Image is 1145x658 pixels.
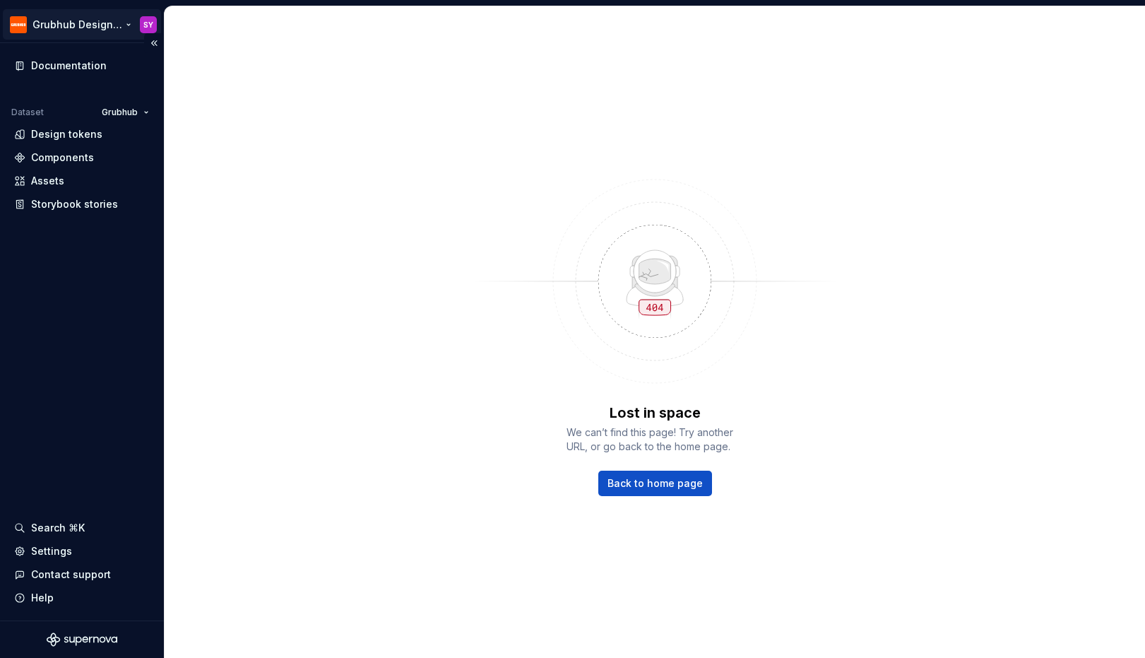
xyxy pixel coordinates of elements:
[11,107,44,118] div: Dataset
[31,591,54,605] div: Help
[31,544,72,558] div: Settings
[31,127,102,141] div: Design tokens
[31,59,107,73] div: Documentation
[95,102,155,122] button: Grubhub
[610,403,701,423] p: Lost in space
[8,563,155,586] button: Contact support
[8,587,155,609] button: Help
[8,517,155,539] button: Search ⌘K
[144,33,164,53] button: Collapse sidebar
[3,9,161,40] button: Grubhub Design SystemSY
[102,107,138,118] span: Grubhub
[31,568,111,582] div: Contact support
[31,197,118,211] div: Storybook stories
[598,471,712,496] a: Back to home page
[8,54,155,77] a: Documentation
[607,476,703,490] span: Back to home page
[31,174,64,188] div: Assets
[566,425,743,454] span: We can’t find this page! Try another URL, or go back to the home page.
[31,521,85,535] div: Search ⌘K
[31,151,94,165] div: Components
[8,540,155,563] a: Settings
[32,18,123,32] div: Grubhub Design System
[8,123,155,146] a: Design tokens
[143,19,153,30] div: SY
[8,170,155,192] a: Assets
[8,193,155,216] a: Storybook stories
[8,146,155,169] a: Components
[10,16,27,33] img: 4e8d6f31-f5cf-47b4-89aa-e4dec1dc0822.png
[47,633,117,647] svg: Supernova Logo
